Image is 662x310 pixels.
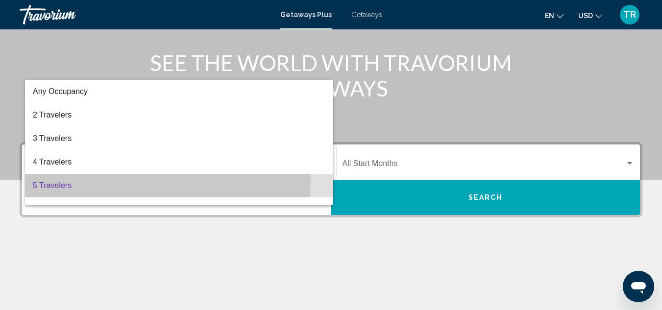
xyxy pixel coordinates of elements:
[33,127,325,150] span: 3 Travelers
[33,174,325,197] span: 5 Travelers
[623,271,654,302] iframe: Button to launch messaging window
[33,103,325,127] span: 2 Travelers
[33,197,325,221] span: 6 Travelers
[33,150,325,174] span: 4 Travelers
[33,87,88,95] span: Any Occupancy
